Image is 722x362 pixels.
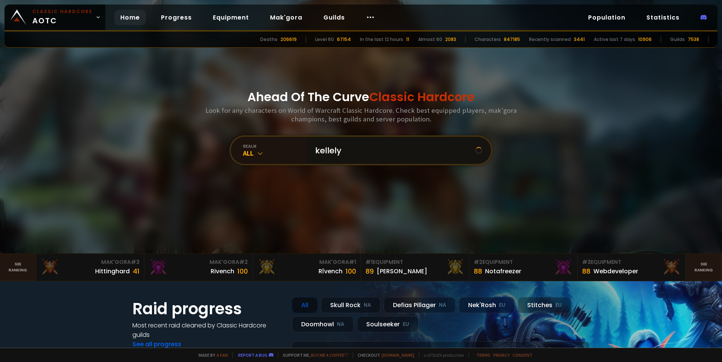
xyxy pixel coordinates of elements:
[475,36,501,43] div: Characters
[582,258,591,266] span: # 3
[41,258,140,266] div: Mak'Gora
[504,36,520,43] div: 847185
[640,10,686,25] a: Statistics
[582,258,681,266] div: Equipment
[529,36,571,43] div: Recently scanned
[202,106,520,123] h3: Look for any characters on World of Warcraft Classic Hardcore. Check best equipped players, mak'g...
[238,352,267,358] a: Report a bug
[499,301,505,309] small: EU
[349,258,356,266] span: # 1
[311,137,475,164] input: Search a character...
[133,266,140,276] div: 41
[364,301,371,309] small: NA
[353,352,414,358] span: Checkout
[493,352,510,358] a: Privacy
[292,316,354,332] div: Doomhowl
[132,297,283,321] h1: Raid progress
[264,10,308,25] a: Mak'gora
[315,36,334,43] div: Level 60
[688,36,699,43] div: 7538
[593,267,638,276] div: Webdeveloper
[419,352,464,358] span: v. d752d5 - production
[357,316,419,332] div: Soulseeker
[243,149,306,158] div: All
[366,258,373,266] span: # 1
[281,36,297,43] div: 206619
[260,36,278,43] div: Deaths
[670,36,685,43] div: Guilds
[292,341,590,361] a: [DATE]zgpetri on godDefias Pillager8 /90
[360,36,403,43] div: In the last 12 hours
[418,36,442,43] div: Almost 60
[253,254,361,281] a: Mak'Gora#1Rîvench100
[132,321,283,339] h4: Most recent raid cleaned by Classic Hardcore guilds
[114,10,146,25] a: Home
[403,321,409,328] small: EU
[131,258,140,266] span: # 3
[292,297,318,313] div: All
[578,254,686,281] a: #3Equipment88Webdeveloper
[194,352,228,358] span: Made by
[239,258,248,266] span: # 2
[317,10,351,25] a: Guilds
[469,254,578,281] a: #2Equipment88Notafreezer
[217,352,228,358] a: a fan
[278,352,348,358] span: Support me,
[459,297,515,313] div: Nek'Rosh
[36,254,144,281] a: Mak'Gora#3Hittinghard41
[321,297,381,313] div: Skull Rock
[211,267,234,276] div: Rivench
[155,10,198,25] a: Progress
[361,254,469,281] a: #1Equipment89[PERSON_NAME]
[474,266,482,276] div: 88
[346,266,356,276] div: 100
[319,267,343,276] div: Rîvench
[247,88,475,106] h1: Ahead Of The Curve
[5,5,105,30] a: Classic HardcoreAOTC
[384,297,456,313] div: Defias Pillager
[377,267,427,276] div: [PERSON_NAME]
[132,340,181,348] a: See all progress
[257,258,356,266] div: Mak'Gora
[582,266,590,276] div: 88
[311,352,348,358] a: Buy me a coffee
[439,301,446,309] small: NA
[582,10,631,25] a: Population
[149,258,248,266] div: Mak'Gora
[366,258,464,266] div: Equipment
[406,36,409,43] div: 11
[474,258,573,266] div: Equipment
[337,36,351,43] div: 67154
[207,10,255,25] a: Equipment
[686,254,722,281] a: Seeranking
[237,266,248,276] div: 100
[243,143,306,149] div: realm
[513,352,532,358] a: Consent
[32,8,93,26] span: AOTC
[594,36,635,43] div: Active last 7 days
[95,267,130,276] div: Hittinghard
[369,88,475,105] span: Classic Hardcore
[518,297,571,313] div: Stitches
[337,321,344,328] small: NA
[474,258,482,266] span: # 2
[476,352,490,358] a: Terms
[382,352,414,358] a: [DOMAIN_NAME]
[445,36,456,43] div: 2083
[638,36,652,43] div: 10906
[32,8,93,15] small: Classic Hardcore
[144,254,253,281] a: Mak'Gora#2Rivench100
[574,36,585,43] div: 3441
[555,301,562,309] small: EU
[485,267,521,276] div: Notafreezer
[366,266,374,276] div: 89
